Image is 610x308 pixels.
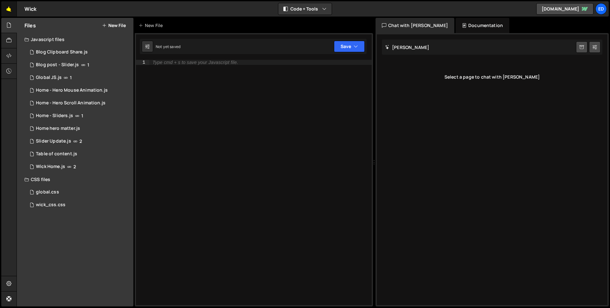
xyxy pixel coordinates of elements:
[139,22,165,29] div: New File
[152,60,238,65] div: Type cmd + s to save your Javascript file.
[17,33,133,46] div: Javascript files
[24,199,133,211] div: 9462/22165.css
[136,60,149,65] div: 1
[156,44,180,49] div: Not yet saved
[36,49,88,55] div: Blog Clipboard Share.js
[278,3,332,15] button: Code + Tools
[73,164,76,169] span: 2
[36,189,59,195] div: global.css
[36,100,105,106] div: Home - Hero Scroll Animation.js
[536,3,593,15] a: [DOMAIN_NAME]
[595,3,607,15] a: Ed
[1,1,17,17] a: 🤙
[24,148,133,160] div: 9462/21350.js
[36,164,65,170] div: Wick Home.js
[456,18,509,33] div: Documentation
[36,113,73,119] div: Home - Sliders.js
[24,59,133,71] div: 9462/21353.js
[79,139,82,144] span: 2
[24,122,133,135] div: 9462/20759.js
[382,64,602,90] div: Select a page to chat with [PERSON_NAME]
[36,87,108,93] div: Home - Hero Mouse Animation.js
[81,113,83,118] span: 1
[334,41,365,52] button: Save
[24,109,133,122] div: 9462/20691.js
[36,62,79,68] div: Blog post - Slider.js
[376,18,454,33] div: Chat with [PERSON_NAME]
[24,84,133,97] div: 9462/21547.js
[24,22,36,29] h2: Files
[24,71,133,84] div: 9462/21365.js
[24,160,133,173] div: 9462/22160.js
[24,5,37,13] div: Wick
[36,126,80,131] div: Home hero matter.js
[24,46,133,59] div: 9462/23547.js
[24,135,133,148] div: 9462/22933.js
[24,186,133,199] div: 9462/23524.css
[17,173,133,186] div: CSS files
[24,97,133,109] div: 9462/21405.js
[36,202,65,208] div: wick_css.css
[385,44,429,50] h2: [PERSON_NAME]
[87,62,89,67] span: 1
[70,75,72,80] span: 1
[36,138,71,144] div: Slider Update.js
[36,151,77,157] div: Table of content.js
[102,23,126,28] button: New File
[36,75,62,80] div: Global JS.js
